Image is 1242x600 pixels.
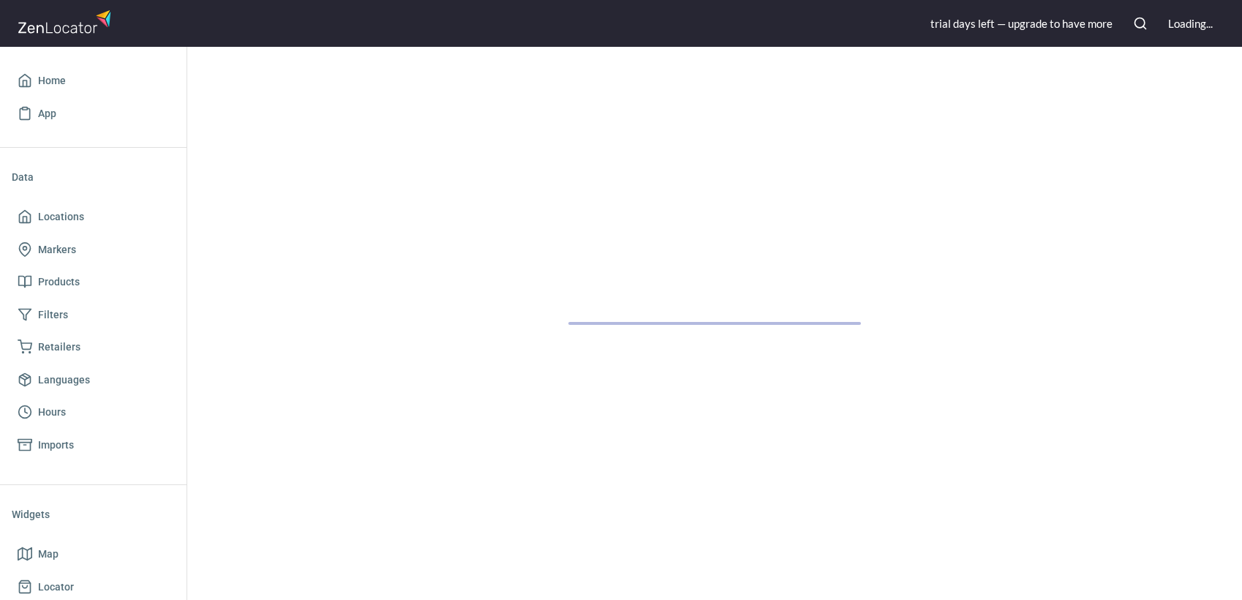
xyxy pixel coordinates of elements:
div: Loading... [1168,16,1213,31]
a: Locations [12,200,175,233]
a: Languages [12,364,175,397]
span: Hours [38,403,66,421]
a: Hours [12,396,175,429]
span: Imports [38,436,74,454]
li: Data [12,160,175,195]
a: Products [12,266,175,299]
button: Search [1124,7,1156,40]
span: Products [38,273,80,291]
div: trial day s left — upgrade to have more [930,16,1113,31]
span: Locator [38,578,74,596]
a: Markers [12,233,175,266]
span: Filters [38,306,68,324]
a: App [12,97,175,130]
a: Filters [12,299,175,331]
img: zenlocator [18,6,116,37]
a: Map [12,538,175,571]
li: Widgets [12,497,175,532]
span: Locations [38,208,84,226]
span: App [38,105,56,123]
a: Imports [12,429,175,462]
a: Home [12,64,175,97]
a: Retailers [12,331,175,364]
span: Markers [38,241,76,259]
span: Languages [38,371,90,389]
span: Home [38,72,66,90]
span: Retailers [38,338,80,356]
span: Map [38,545,59,563]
